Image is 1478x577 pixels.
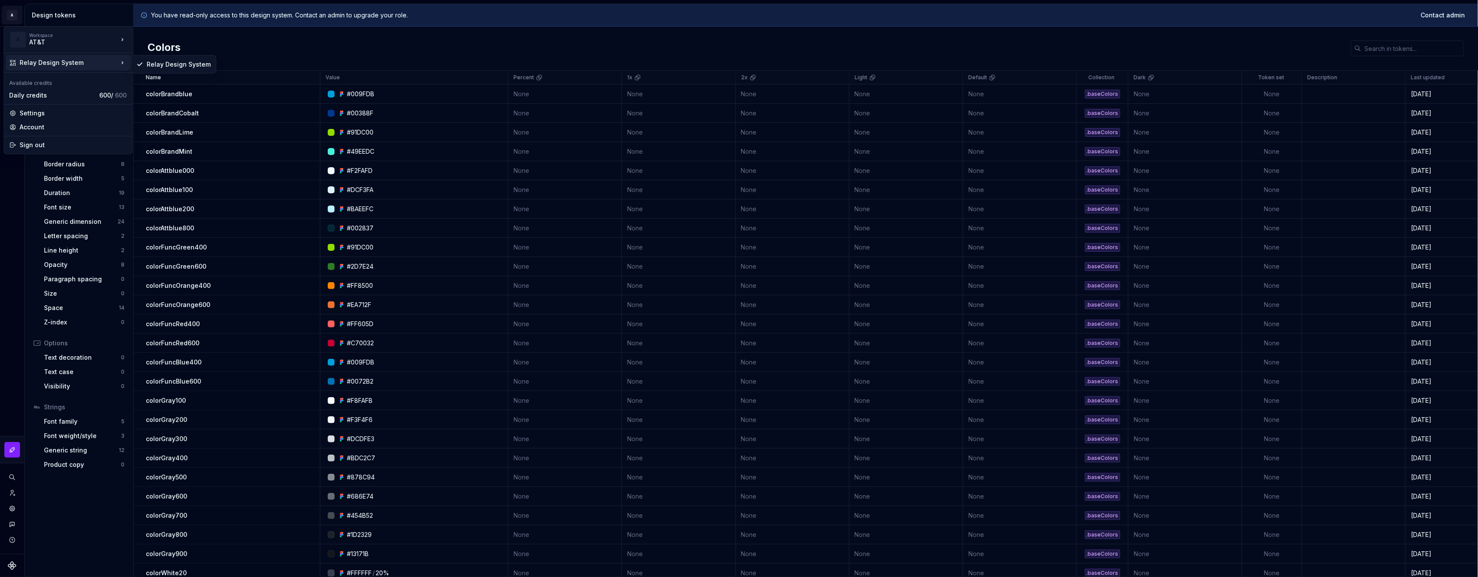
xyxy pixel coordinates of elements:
div: Workspace [29,33,118,38]
div: Settings [20,109,127,118]
div: Available credits [6,74,130,88]
div: AT&T [29,38,103,47]
div: A [10,32,26,47]
div: Sign out [20,141,127,149]
div: Relay Design System [20,58,118,67]
span: 600 [115,91,127,99]
div: Daily credits [9,91,96,100]
div: Relay Design System [147,60,211,69]
div: Account [20,123,127,132]
span: 600 / [99,91,127,99]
